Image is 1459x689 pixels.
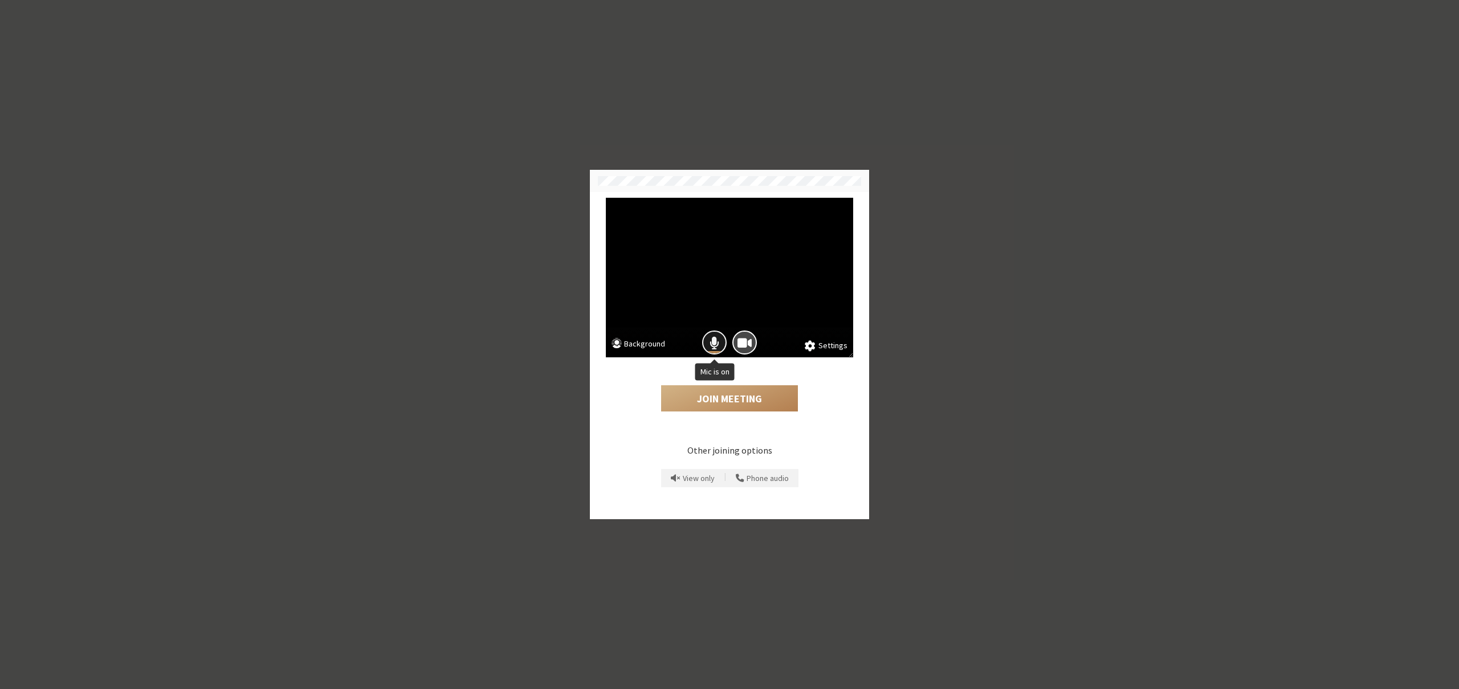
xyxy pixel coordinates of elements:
button: Background [612,338,665,352]
button: Mic is on [702,331,727,355]
p: Other joining options [606,443,853,457]
span: View only [683,474,715,483]
span: | [724,471,726,486]
span: Phone audio [747,474,789,483]
button: Settings [805,340,847,352]
button: Prevent echo when there is already an active mic and speaker in the room. [667,469,719,487]
button: Join Meeting [661,385,798,411]
button: Use your phone for mic and speaker while you view the meeting on this device. [732,469,793,487]
button: Camera is on [732,331,757,355]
